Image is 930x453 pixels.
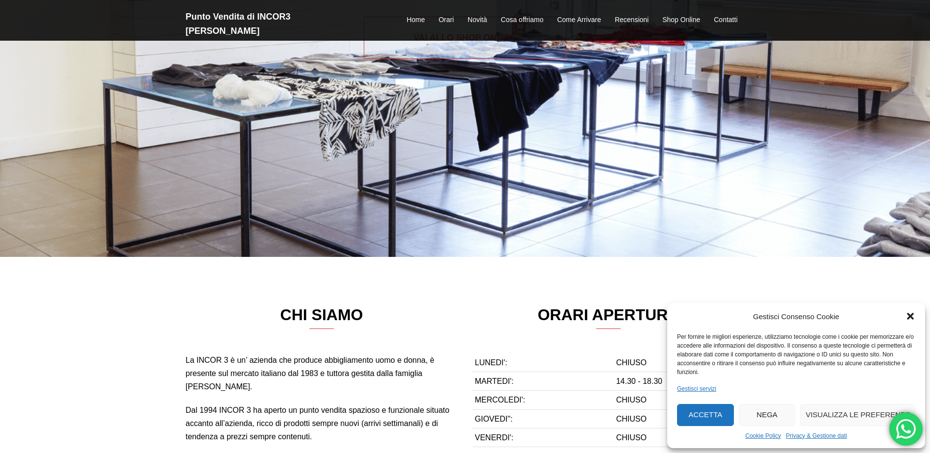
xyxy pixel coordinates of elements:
a: Recensioni [615,14,649,26]
h3: ORARI APERTURA [473,306,745,329]
a: Contatti [714,14,737,26]
td: CHIUSO [614,353,745,372]
a: Cosa offriamo [501,14,544,26]
td: VENERDI': [473,428,614,447]
td: CHIUSO [614,428,745,447]
div: Chiudi la finestra di dialogo [905,311,915,321]
a: Home [406,14,425,26]
h3: CHI SIAMO [186,306,458,329]
td: MARTEDI': [473,372,614,391]
button: Nega [739,404,796,426]
td: LUNEDI': [473,353,614,372]
a: Gestisci servizi [677,384,716,394]
a: Novità [468,14,487,26]
td: 14.30 - 18.30 [614,372,745,391]
p: La INCOR 3 è un’ azienda che produce abbigliamento uomo e donna, è presente sul mercato italiano ... [186,353,458,394]
td: MERCOLEDI': [473,391,614,409]
a: Orari [439,14,454,26]
div: Hai qualche domanda? Mandaci un Whatsapp [889,412,923,446]
td: CHIUSO [614,391,745,409]
div: Gestisci Consenso Cookie [753,310,839,323]
a: Cookie Policy [745,431,781,441]
button: Accetta [677,404,734,426]
td: GIOVEDI'': [473,409,614,428]
button: Visualizza le preferenze [800,404,915,426]
div: Per fornire le migliori esperienze, utilizziamo tecnologie come i cookie per memorizzare e/o acce... [677,332,914,377]
h2: Punto Vendita di INCOR3 [PERSON_NAME] [186,10,362,38]
a: Shop Online [662,14,700,26]
p: Dal 1994 INCOR 3 ha aperto un punto vendita spazioso e funzionale situato accanto all’azienda, ri... [186,403,458,444]
a: Privacy & Gestione dati [786,431,847,441]
td: CHIUSO [614,409,745,428]
a: Come Arrivare [557,14,601,26]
